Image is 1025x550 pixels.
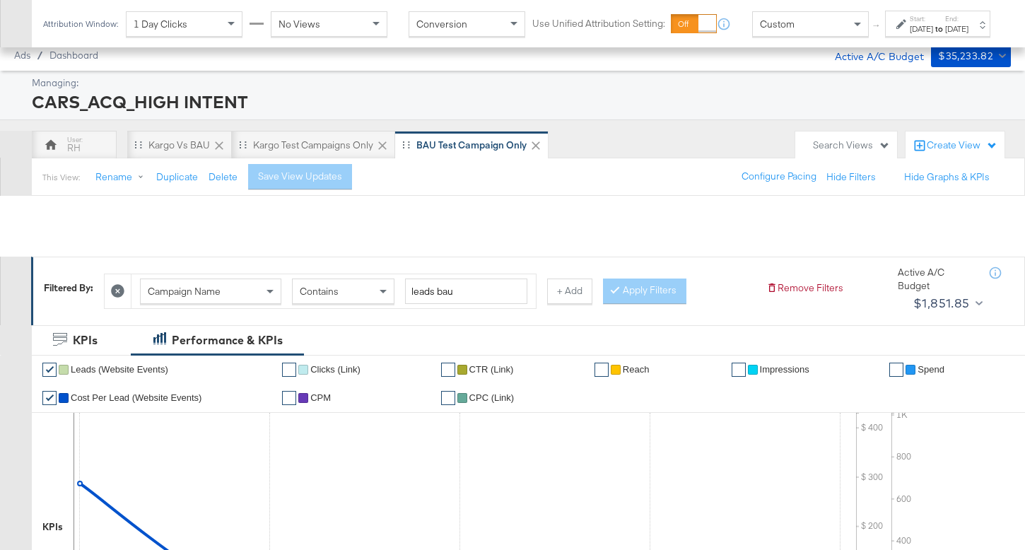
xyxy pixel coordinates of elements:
span: Campaign Name [148,285,221,298]
a: ✔ [282,363,296,377]
div: [DATE] [910,23,933,35]
div: KPIs [42,520,63,534]
a: Dashboard [49,49,98,61]
span: ↑ [870,24,884,29]
div: Active A/C Budget [898,266,976,292]
div: This View: [42,172,80,183]
div: Performance & KPIs [172,332,283,349]
div: [DATE] [945,23,968,35]
div: Kargo test campaigns only [253,139,373,152]
button: $1,851.85 [908,292,985,315]
button: Hide Graphs & KPIs [904,170,990,184]
div: Drag to reorder tab [239,141,247,148]
div: BAU Test campaign only [416,139,527,152]
a: ✔ [42,391,57,405]
div: CARS_ACQ_HIGH INTENT [32,90,1007,114]
a: ✔ [441,391,455,405]
div: Drag to reorder tab [134,141,142,148]
span: / [30,49,49,61]
span: No Views [279,18,320,30]
div: Attribution Window: [42,19,119,29]
a: ✔ [441,363,455,377]
div: RH [67,141,81,155]
div: Search Views [813,139,890,152]
button: Delete [209,170,238,184]
span: Contains [300,285,339,298]
div: Filtered By: [44,281,93,295]
span: Clicks (Link) [310,364,361,375]
label: End: [945,14,968,23]
button: $35,233.82 [931,45,1011,67]
div: Drag to reorder tab [402,141,410,148]
strong: to [933,23,945,34]
button: Hide Filters [826,170,876,184]
div: Kargo vs BAU [148,139,210,152]
button: Rename [86,165,159,190]
div: Create View [927,139,997,153]
a: ✔ [282,391,296,405]
span: CPM [310,392,331,403]
span: Leads (Website Events) [71,364,168,375]
label: Start: [910,14,933,23]
span: Conversion [416,18,467,30]
div: Managing: [32,76,1007,90]
span: 1 Day Clicks [134,18,187,30]
button: + Add [547,279,592,304]
div: $1,851.85 [913,293,970,314]
button: Configure Pacing [732,164,826,189]
button: Remove Filters [766,281,843,295]
span: Reach [623,364,650,375]
a: ✔ [732,363,746,377]
input: Enter a search term [405,279,527,305]
div: KPIs [73,332,98,349]
span: Custom [760,18,795,30]
span: CTR (Link) [469,364,514,375]
a: ✔ [889,363,903,377]
label: Use Unified Attribution Setting: [532,17,665,30]
button: Duplicate [156,170,198,184]
a: ✔ [42,363,57,377]
span: Ads [14,49,30,61]
span: Spend [918,364,944,375]
div: $35,233.82 [938,47,993,65]
div: Active A/C Budget [820,45,924,66]
span: Cost Per Lead (Website Events) [71,392,201,403]
span: Impressions [760,364,809,375]
a: ✔ [594,363,609,377]
span: CPC (Link) [469,392,515,403]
